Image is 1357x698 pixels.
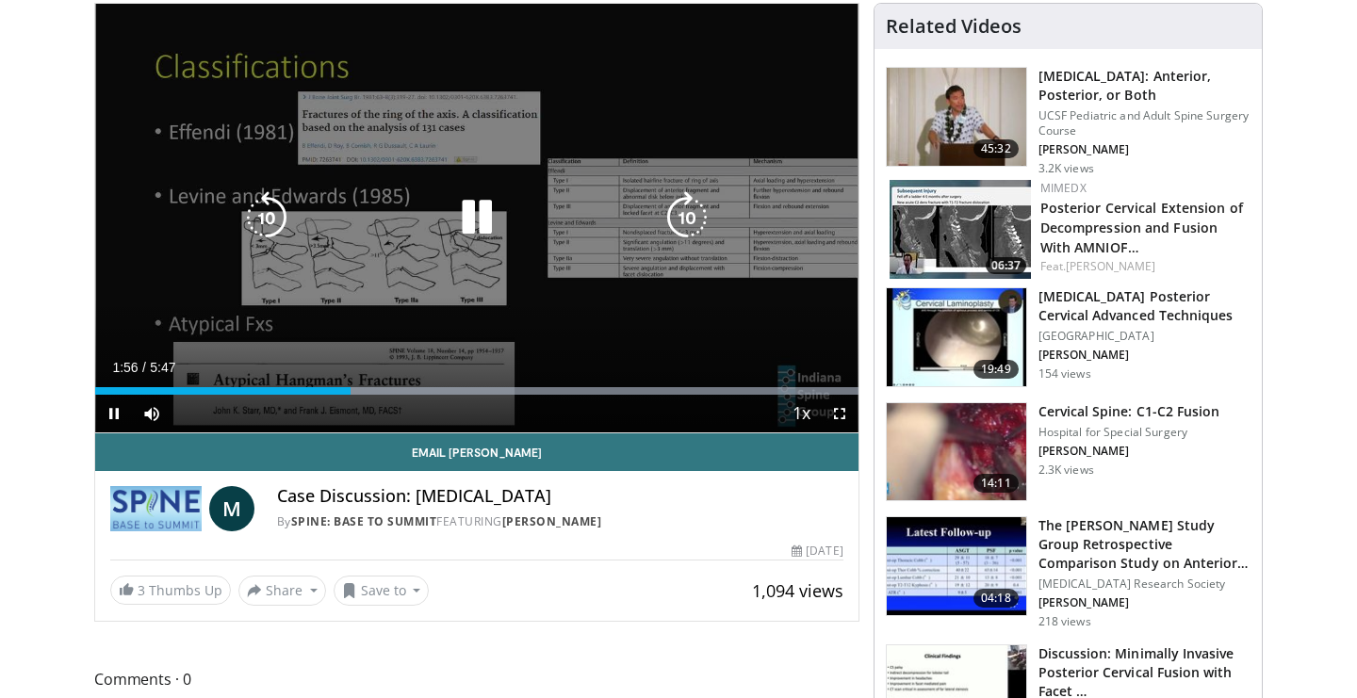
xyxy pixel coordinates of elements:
img: 870ffff8-2fe6-4319-b880-d4926705d09e.150x105_q85_crop-smart_upscale.jpg [890,180,1031,279]
span: 04:18 [973,589,1019,608]
button: Fullscreen [821,395,858,432]
img: 39881e2b-1492-44db-9479-cec6abaf7e70.150x105_q85_crop-smart_upscale.jpg [887,68,1026,166]
p: [PERSON_NAME] [1038,348,1251,363]
div: Progress Bar [95,387,858,395]
img: Spine: Base to Summit [110,486,202,531]
h3: The [PERSON_NAME] Study Group Retrospective Comparison Study on Anterior Ver… [1038,516,1251,573]
h4: Case Discussion: [MEDICAL_DATA] [277,486,843,507]
button: Share [238,576,326,606]
a: 3 Thumbs Up [110,576,231,605]
button: Playback Rate [783,395,821,432]
a: 04:18 The [PERSON_NAME] Study Group Retrospective Comparison Study on Anterior Ver… [MEDICAL_DATA... [886,516,1251,629]
p: UCSF Pediatric and Adult Spine Surgery Course [1038,108,1251,138]
h4: Related Videos [886,15,1022,38]
div: [DATE] [792,543,842,560]
img: c51e2cc9-3e2e-4ca4-a943-ee67790e077c.150x105_q85_crop-smart_upscale.jpg [887,403,1026,501]
p: 3.2K views [1038,161,1094,176]
button: Mute [133,395,171,432]
p: 218 views [1038,614,1091,629]
span: 3 [138,581,145,599]
span: Comments 0 [94,667,859,691]
button: Pause [95,395,133,432]
p: [MEDICAL_DATA] Research Society [1038,576,1251,592]
p: [PERSON_NAME] [1038,595,1251,610]
a: [PERSON_NAME] [502,513,602,529]
span: 06:37 [986,257,1026,274]
a: 45:32 [MEDICAL_DATA]: Anterior, Posterior, or Both UCSF Pediatric and Adult Spine Surgery Course ... [886,67,1251,176]
a: [PERSON_NAME] [1066,258,1155,274]
span: 5:47 [150,360,175,375]
span: 1,094 views [752,579,843,602]
h3: [MEDICAL_DATA]: Anterior, Posterior, or Both [1038,67,1251,105]
a: Posterior Cervical Extension of Decompression and Fusion With AMNIOF… [1040,199,1243,256]
img: bd44c2d2-e3bb-406c-8f0d-7832ae021590.150x105_q85_crop-smart_upscale.jpg [887,288,1026,386]
p: [PERSON_NAME] [1038,142,1251,157]
div: Feat. [1040,258,1247,275]
a: 19:49 [MEDICAL_DATA] Posterior Cervical Advanced Techniques [GEOGRAPHIC_DATA] [PERSON_NAME] 154 v... [886,287,1251,387]
p: 154 views [1038,366,1091,381]
a: MIMEDX [1040,180,1087,196]
a: Spine: Base to Summit [291,513,437,529]
span: / [142,360,146,375]
span: 45:32 [973,139,1019,158]
video-js: Video Player [95,4,858,433]
div: By FEATURING [277,513,843,530]
a: 06:37 [890,180,1031,279]
span: 19:49 [973,360,1019,379]
a: Email [PERSON_NAME] [95,433,858,471]
button: Save to [334,576,430,606]
img: 17a1a6dd-787c-423e-94a1-c7a667a649ee.150x105_q85_crop-smart_upscale.jpg [887,517,1026,615]
p: 2.3K views [1038,463,1094,478]
span: 14:11 [973,474,1019,493]
p: [GEOGRAPHIC_DATA] [1038,329,1251,344]
p: Hospital for Special Surgery [1038,425,1220,440]
span: 1:56 [112,360,138,375]
a: 14:11 Cervical Spine: C1-C2 Fusion Hospital for Special Surgery [PERSON_NAME] 2.3K views [886,402,1251,502]
p: [PERSON_NAME] [1038,444,1220,459]
h3: [MEDICAL_DATA] Posterior Cervical Advanced Techniques [1038,287,1251,325]
a: M [209,486,254,531]
h3: Cervical Spine: C1-C2 Fusion [1038,402,1220,421]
